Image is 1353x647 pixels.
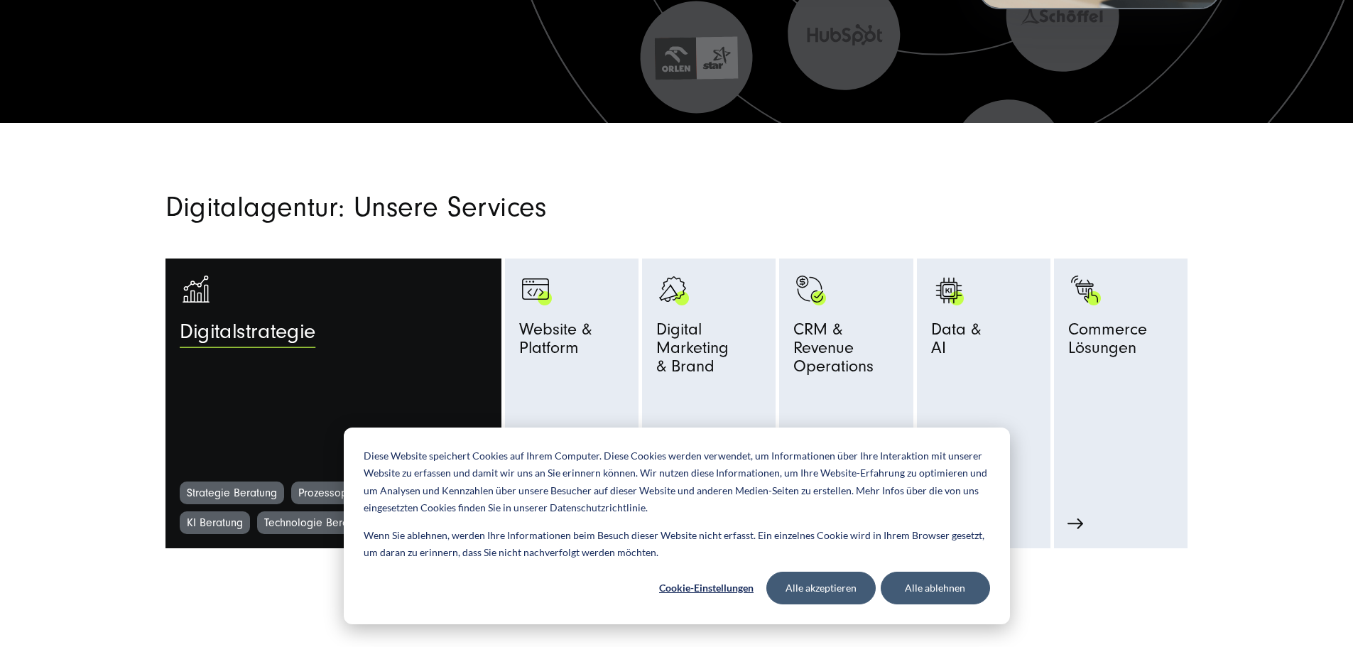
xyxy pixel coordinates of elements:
[519,320,624,364] span: Website & Platform
[881,572,990,604] button: Alle ablehnen
[656,273,761,452] a: advertising-megaphone-business-products_black advertising-megaphone-business-products_white Digit...
[793,320,898,383] span: CRM & Revenue Operations
[793,273,898,482] a: Symbol mit einem Haken und einem Dollarzeichen. monetization-approve-business-products_white CRM ...
[766,572,876,604] button: Alle akzeptieren
[1068,273,1173,482] a: Bild eines Fingers, der auf einen schwarzen Einkaufswagen mit grünen Akzenten klickt: Digitalagen...
[652,572,761,604] button: Cookie-Einstellungen
[180,273,215,308] img: analytics-graph-bar-business_white
[344,428,1010,624] div: Cookie banner
[656,320,761,383] span: Digital Marketing & Brand
[180,511,250,534] a: KI Beratung
[291,482,446,504] a: Prozessoptimierung Beratung
[364,527,990,562] p: Wenn Sie ablehnen, werden Ihre Informationen beim Besuch dieser Website nicht erfasst. Ein einzel...
[165,194,840,221] h2: Digitalagentur: Unsere Services
[931,273,1036,452] a: KI KI Data &AI
[257,511,376,534] a: Technologie Beratung
[180,482,284,504] a: Strategie Beratung
[1068,320,1173,364] span: Commerce Lösungen
[180,273,487,482] a: analytics-graph-bar-business analytics-graph-bar-business_white Digitalstrategie
[180,320,315,352] span: Digitalstrategie
[931,320,981,364] span: Data & AI
[519,273,624,482] a: Browser Symbol als Zeichen für Web Development - Digitalagentur SUNZINET programming-browser-prog...
[364,447,990,517] p: Diese Website speichert Cookies auf Ihrem Computer. Diese Cookies werden verwendet, um Informatio...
